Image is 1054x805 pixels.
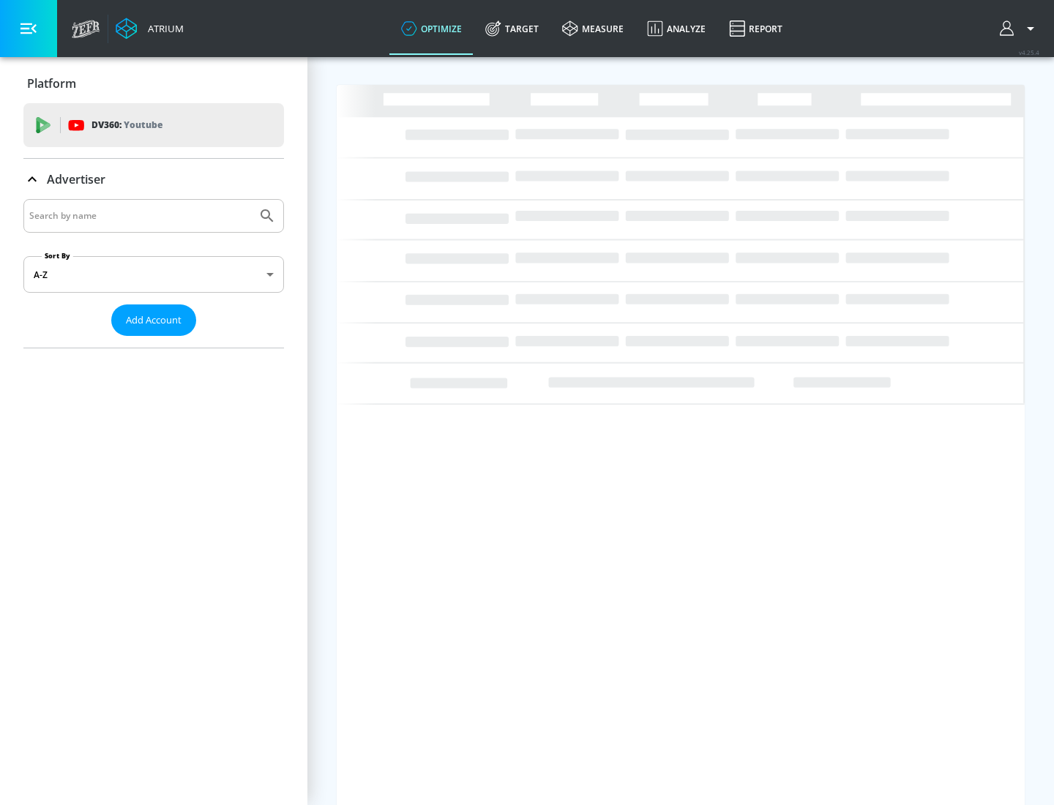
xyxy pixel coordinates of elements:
p: Youtube [124,117,162,132]
a: Atrium [116,18,184,40]
p: Advertiser [47,171,105,187]
p: DV360: [91,117,162,133]
span: Add Account [126,312,182,329]
div: Platform [23,63,284,104]
p: Platform [27,75,76,91]
div: Advertiser [23,199,284,348]
span: v 4.25.4 [1019,48,1039,56]
div: Atrium [142,22,184,35]
nav: list of Advertiser [23,336,284,348]
a: Analyze [635,2,717,55]
button: Add Account [111,304,196,336]
input: Search by name [29,206,251,225]
div: DV360: Youtube [23,103,284,147]
a: Target [474,2,550,55]
div: A-Z [23,256,284,293]
a: optimize [389,2,474,55]
label: Sort By [42,251,73,261]
a: measure [550,2,635,55]
div: Advertiser [23,159,284,200]
a: Report [717,2,794,55]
